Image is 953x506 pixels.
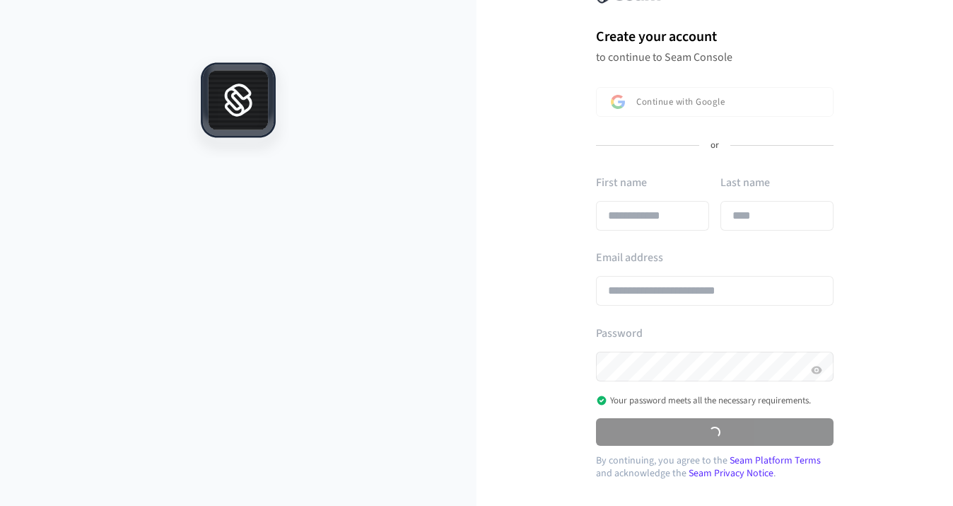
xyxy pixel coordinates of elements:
a: Seam Platform Terms [730,454,821,468]
a: Seam Privacy Notice [689,466,773,481]
p: By continuing, you agree to the and acknowledge the . [596,454,834,480]
p: or [711,139,719,152]
p: Your password meets all the necessary requirements. [596,395,811,406]
h1: Create your account [596,26,834,47]
p: to continue to Seam Console [596,50,834,64]
button: Show password [808,362,825,379]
